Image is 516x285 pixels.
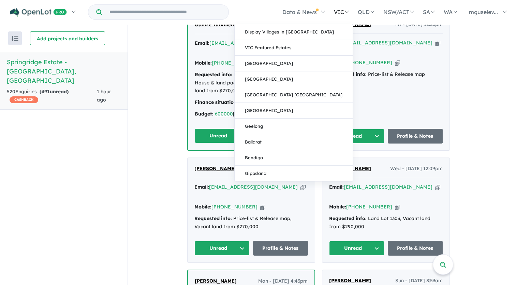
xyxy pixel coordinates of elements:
a: [EMAIL_ADDRESS][DOMAIN_NAME] [344,40,432,46]
strong: Mobile: [195,60,212,66]
span: Fri - [DATE] 12:23pm [395,21,443,29]
button: Copy [260,203,265,211]
span: 491 [41,89,50,95]
button: Unread [329,129,384,144]
span: [PERSON_NAME] [194,165,236,172]
a: Gamze Turkmen [195,21,234,29]
div: 520 Enquir ies [7,88,97,104]
div: Price-list & Release map, House & land packages from $568,325, Vacant land from $270,000 [195,71,308,95]
a: [GEOGRAPHIC_DATA] [235,71,353,87]
a: Profile & Notes [388,241,443,256]
span: [PERSON_NAME] [195,278,237,284]
strong: Email: [194,184,209,190]
span: Gamze Turkmen [195,22,234,28]
span: mguselev... [469,9,498,15]
a: [PERSON_NAME] [329,277,371,285]
a: [GEOGRAPHIC_DATA] [GEOGRAPHIC_DATA] [235,87,353,103]
a: Ballarat [235,134,353,150]
span: CASHBACK [10,96,38,103]
a: Gippsland [235,166,353,181]
strong: Requested info: [194,215,232,221]
a: [GEOGRAPHIC_DATA] [235,56,353,71]
div: Price-list & Release map, Vacant land from $270,000 [194,215,308,231]
a: [EMAIL_ADDRESS][DOMAIN_NAME] [209,184,298,190]
a: [EMAIL_ADDRESS][DOMAIN_NAME] [209,40,298,46]
span: Wed - [DATE] 12:09pm [390,165,443,173]
a: Profile & Notes [388,129,443,144]
h5: Springridge Estate - [GEOGRAPHIC_DATA] , [GEOGRAPHIC_DATA] [7,57,121,85]
button: Unread [195,128,250,143]
a: Profile & Notes [253,241,308,256]
div: | [195,110,308,118]
a: Display Villages in [GEOGRAPHIC_DATA] [235,24,353,40]
a: [PHONE_NUMBER] [211,204,257,210]
button: Unread [329,241,384,256]
span: Sun - [DATE] 8:53am [395,277,443,285]
strong: Mobile: [329,204,346,210]
img: Openlot PRO Logo White [10,8,67,17]
strong: Budget: [195,111,213,117]
a: [PHONE_NUMBER] [212,60,258,66]
a: [GEOGRAPHIC_DATA] [235,103,353,119]
a: [PHONE_NUMBER] [346,204,392,210]
a: [EMAIL_ADDRESS][DOMAIN_NAME] [344,184,432,190]
div: Price-list & Release map [329,70,443,79]
button: Unread [194,241,250,256]
img: sort.svg [12,36,18,41]
button: Copy [300,184,306,191]
a: Bendigo [235,150,353,166]
a: Geelong [235,119,353,134]
strong: Requested info: [195,71,232,78]
input: Try estate name, suburb, builder or developer [103,5,227,19]
button: Copy [395,59,400,66]
button: Add projects and builders [30,31,105,45]
strong: Mobile: [194,204,211,210]
strong: Finance situation: [195,99,238,105]
a: VIC Featured Estates [235,40,353,56]
button: Copy [435,184,440,191]
a: [PHONE_NUMBER] [346,59,392,66]
strong: Email: [195,40,209,46]
span: [PERSON_NAME] [329,277,371,284]
strong: ( unread) [40,89,69,95]
strong: Requested info: [329,215,367,221]
span: 1 hour ago [97,89,111,103]
div: Land Lot 1303, Vacant land from $290,000 [329,215,443,231]
button: Copy [435,39,440,46]
a: [PERSON_NAME] [194,165,236,173]
a: 600000 [215,111,233,117]
strong: Email: [329,184,344,190]
button: Copy [395,203,400,211]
